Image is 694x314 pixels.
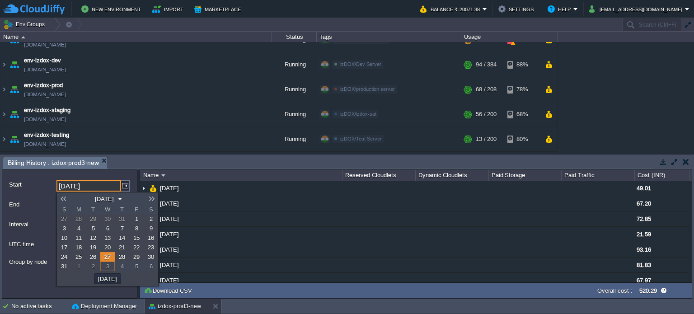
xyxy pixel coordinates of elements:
a: 4 [115,262,129,271]
span: [DOMAIN_NAME] [24,90,66,99]
button: izdox-prod3-new [149,302,201,311]
div: 68% [507,102,537,127]
span: 67.97 [637,277,651,284]
a: [DATE] [159,184,180,192]
span: 15 [133,234,140,241]
a: 4 [71,224,86,233]
span: [DATE] [159,277,180,284]
span: 27 [61,216,67,222]
td: Today [100,262,115,271]
a: 22 [129,243,144,252]
a: 29 [86,214,100,224]
img: AMDAwAAAACH5BAEAAAAALAAAAAABAAEAAAICRAEAOw== [140,181,147,196]
button: [DATE] [92,195,117,203]
a: 11 [71,233,86,243]
a: env-izdox-dev [24,56,61,65]
div: Running [272,152,317,176]
span: env-izdox-testing [24,131,69,140]
span: 9 [150,225,153,232]
span: 30 [104,216,111,222]
span: 31 [119,216,125,222]
span: 7 [121,225,124,232]
span: 28 [119,253,125,260]
img: AMDAwAAAACH5BAEAAAAALAAAAAABAAEAAAICRAEAOw== [0,127,8,151]
div: Tags [317,32,461,42]
span: 31 [61,263,67,270]
button: Settings [498,4,536,14]
a: 27 [57,214,71,224]
button: Marketplace [194,4,244,14]
span: 29 [133,253,140,260]
span: [DOMAIN_NAME] [24,115,66,124]
button: Import [152,4,186,14]
span: W [100,205,115,214]
img: AMDAwAAAACH5BAEAAAAALAAAAAABAAEAAAICRAEAOw== [21,36,25,38]
span: 1 [135,216,138,222]
div: Running [272,77,317,102]
div: Usage [462,32,557,42]
a: 6 [144,262,158,271]
a: 31 [115,214,129,224]
a: 28 [71,214,86,224]
a: 23 [144,243,158,252]
a: 8 [129,224,144,233]
a: 25 [71,252,86,262]
a: env-izdox-prod [24,81,63,90]
div: Cost (INR) [635,170,689,181]
label: Start [9,180,56,189]
a: 3 [57,224,71,233]
span: 27 [104,253,111,260]
div: 88% [507,52,537,77]
span: [DOMAIN_NAME] [24,65,66,74]
button: Deployment Manager [72,302,137,311]
span: 10 [61,234,67,241]
span: 4 [77,225,80,232]
a: 3 [100,262,115,271]
a: [DATE] [159,261,180,269]
span: 5 [135,263,138,270]
div: Name [141,170,342,181]
div: Paid Storage [489,170,562,181]
span: 72.85 [637,216,651,222]
a: 16 [144,233,158,243]
img: AMDAwAAAACH5BAEAAAAALAAAAAABAAEAAAICRAEAOw== [150,181,157,196]
a: 12 [86,233,100,243]
label: 520.29 [639,287,657,294]
a: 24 [57,252,71,262]
img: AMDAwAAAACH5BAEAAAAALAAAAAABAAEAAAICRAEAOw== [0,152,8,176]
span: 16 [148,234,154,241]
span: 93.16 [637,246,651,253]
a: 20 [100,243,115,252]
a: env-izdox-staging [24,106,70,115]
span: izDOX/izdox-uat [340,111,376,117]
a: 18 [71,243,86,252]
img: AMDAwAAAACH5BAEAAAAALAAAAAABAAEAAAICRAEAOw== [8,102,21,127]
a: 14 [115,233,129,243]
span: [DATE] [159,246,180,253]
button: Download CSV [144,286,195,295]
img: AMDAwAAAACH5BAEAAAAALAAAAAABAAEAAAICRAEAOw== [8,77,21,102]
a: 30 [144,252,158,262]
button: [DATE] [95,275,120,283]
a: [DATE] [159,230,180,238]
span: 5 [92,225,95,232]
a: [DATE] [159,200,180,207]
span: 67.20 [637,200,651,207]
a: 1 [71,262,86,271]
a: 1 [129,214,144,224]
div: Name [1,32,271,42]
span: 12 [90,234,96,241]
div: Paid Traffic [562,170,634,181]
a: 26 [86,252,100,262]
span: Billing History : izdox-prod3-new [8,157,99,169]
span: 21.59 [637,231,651,238]
span: izDOX/production server [340,86,395,92]
div: Status [272,32,316,42]
span: M [71,205,86,214]
label: Group by node [9,257,108,267]
img: AMDAwAAAACH5BAEAAAAALAAAAAABAAEAAAICRAEAOw== [8,152,21,176]
a: 15 [129,233,144,243]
